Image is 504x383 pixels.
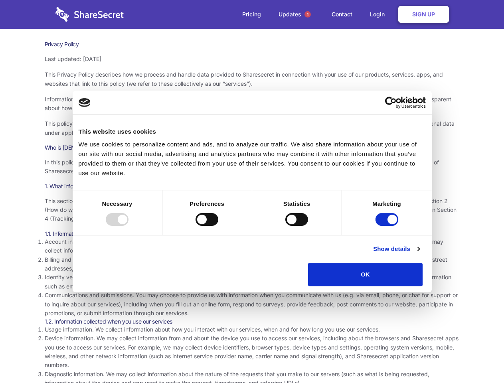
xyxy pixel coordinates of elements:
button: OK [308,263,423,286]
a: Contact [324,2,360,27]
span: 1 [304,11,311,18]
span: Account information. Our services generally require you to create an account before you can acces... [45,238,443,254]
img: logo [79,98,91,107]
span: This Privacy Policy describes how we process and handle data provided to Sharesecret in connectio... [45,71,443,87]
a: Show details [373,244,419,254]
span: Billing and payment information. In order to purchase a service, you may need to provide us with ... [45,256,447,272]
span: Communications and submissions. You may choose to provide us with information when you communicat... [45,292,458,316]
p: Last updated: [DATE] [45,55,460,63]
div: This website uses cookies [79,127,426,136]
div: We use cookies to personalize content and ads, and to analyze our traffic. We also share informat... [79,140,426,178]
span: This section describes the various types of information we collect from and about you. To underst... [45,197,457,222]
span: This policy uses the term “personal data” to refer to information that is related to an identifie... [45,120,455,136]
span: Who is [DEMOGRAPHIC_DATA]? [45,144,125,151]
a: Login [362,2,397,27]
a: Usercentrics Cookiebot - opens in a new window [356,97,426,109]
strong: Necessary [102,200,132,207]
strong: Preferences [190,200,224,207]
span: Information security and privacy are at the heart of what Sharesecret values and promotes as a co... [45,96,451,111]
span: In this policy, “Sharesecret,” “we,” “us,” and “our” refer to Sharesecret Inc., a U.S. company. S... [45,159,439,174]
span: 1. What information do we collect about you? [45,183,155,190]
span: Usage information. We collect information about how you interact with our services, when and for ... [45,326,380,333]
span: Device information. We may collect information from and about the device you use to access our se... [45,335,459,368]
strong: Statistics [283,200,310,207]
span: Identity verification information. Some services require you to verify your identity as part of c... [45,274,451,289]
a: Pricing [234,2,269,27]
span: 1.1. Information you provide to us [45,230,125,237]
h1: Privacy Policy [45,41,460,48]
strong: Marketing [372,200,401,207]
img: logo-wordmark-white-trans-d4663122ce5f474addd5e946df7df03e33cb6a1c49d2221995e7729f52c070b2.svg [55,7,124,22]
a: Sign Up [398,6,449,23]
span: 1.2. Information collected when you use our services [45,318,172,325]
